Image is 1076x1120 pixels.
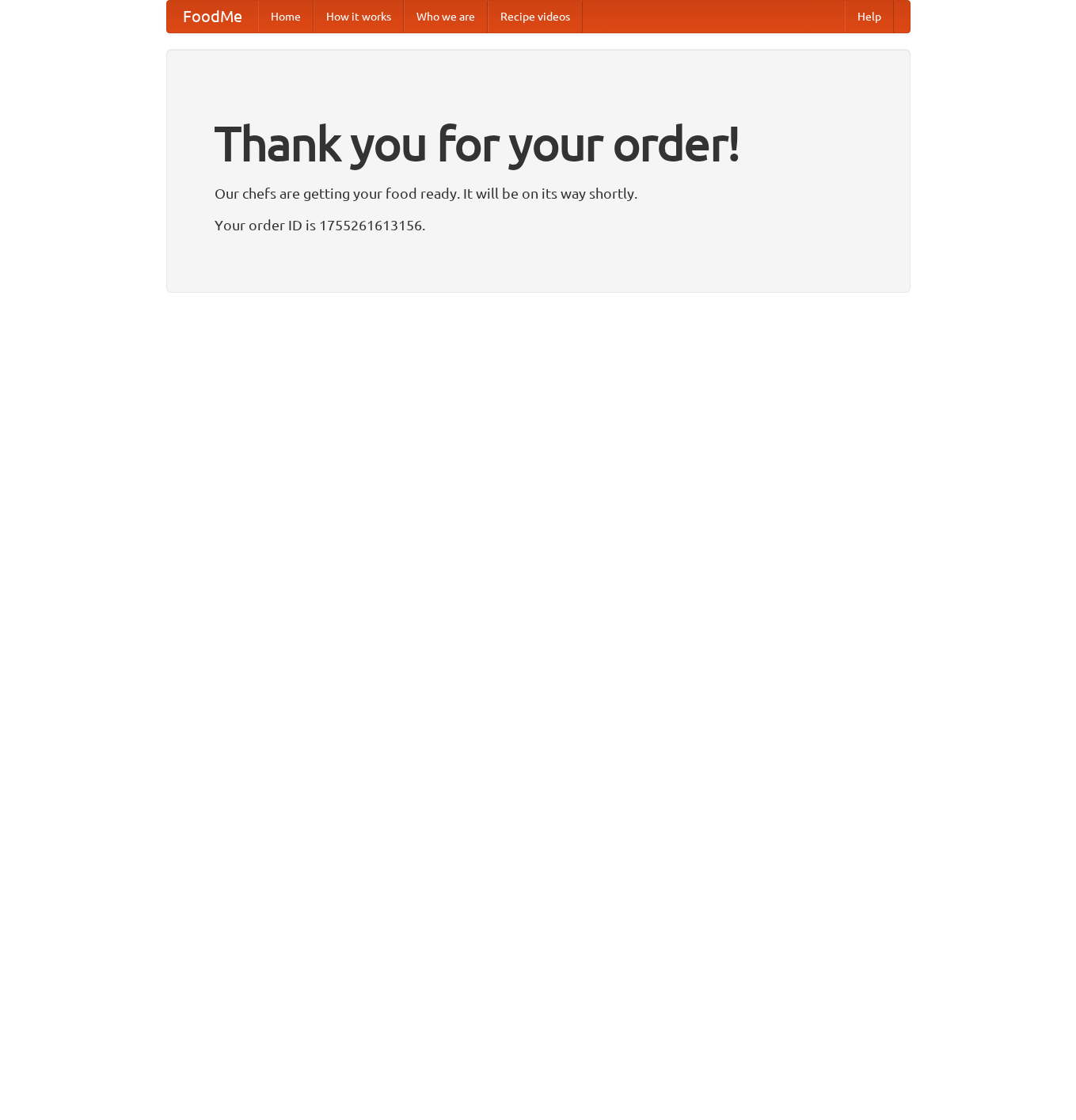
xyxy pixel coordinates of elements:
h1: Thank you for your order! [215,105,862,181]
p: Your order ID is 1755261613156. [215,213,862,237]
a: FoodMe [167,1,258,32]
a: Help [845,1,894,32]
a: Recipe videos [488,1,583,32]
a: Who we are [404,1,488,32]
a: How it works [314,1,404,32]
p: Our chefs are getting your food ready. It will be on its way shortly. [215,181,862,205]
a: Home [258,1,314,32]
